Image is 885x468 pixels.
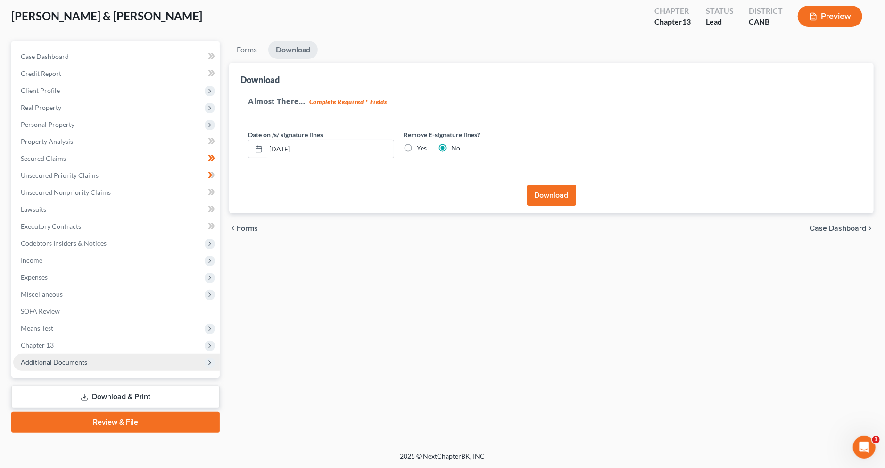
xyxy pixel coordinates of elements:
[866,225,874,232] i: chevron_right
[21,171,99,179] span: Unsecured Priority Claims
[21,290,63,298] span: Miscellaneous
[266,140,394,158] input: MM/DD/YYYY
[810,225,874,232] a: Case Dashboard chevron_right
[13,150,220,167] a: Secured Claims
[309,98,387,106] strong: Complete Required * Fields
[21,86,60,94] span: Client Profile
[11,386,220,408] a: Download & Print
[21,69,61,77] span: Credit Report
[21,358,87,366] span: Additional Documents
[404,130,550,140] label: Remove E-signature lines?
[229,225,271,232] button: chevron_left Forms
[706,17,734,27] div: Lead
[21,341,54,349] span: Chapter 13
[237,225,258,232] span: Forms
[810,225,866,232] span: Case Dashboard
[13,48,220,65] a: Case Dashboard
[749,6,783,17] div: District
[21,205,46,213] span: Lawsuits
[21,256,42,264] span: Income
[13,133,220,150] a: Property Analysis
[11,9,202,23] span: [PERSON_NAME] & [PERSON_NAME]
[240,74,280,85] div: Download
[21,137,73,145] span: Property Analysis
[21,324,53,332] span: Means Test
[682,17,691,26] span: 13
[853,436,876,459] iframe: Intercom live chat
[13,201,220,218] a: Lawsuits
[21,239,107,247] span: Codebtors Insiders & Notices
[248,130,323,140] label: Date on /s/ signature lines
[21,188,111,196] span: Unsecured Nonpriority Claims
[21,222,81,230] span: Executory Contracts
[13,218,220,235] a: Executory Contracts
[268,41,318,59] a: Download
[13,65,220,82] a: Credit Report
[11,412,220,433] a: Review & File
[248,96,855,107] h5: Almost There...
[229,41,265,59] a: Forms
[872,436,880,443] span: 1
[527,185,576,206] button: Download
[451,143,460,153] label: No
[229,225,237,232] i: chevron_left
[417,143,427,153] label: Yes
[21,120,74,128] span: Personal Property
[654,6,691,17] div: Chapter
[21,154,66,162] span: Secured Claims
[749,17,783,27] div: CANB
[13,303,220,320] a: SOFA Review
[13,167,220,184] a: Unsecured Priority Claims
[13,184,220,201] a: Unsecured Nonpriority Claims
[798,6,862,27] button: Preview
[706,6,734,17] div: Status
[21,103,61,111] span: Real Property
[21,273,48,281] span: Expenses
[21,307,60,315] span: SOFA Review
[21,52,69,60] span: Case Dashboard
[654,17,691,27] div: Chapter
